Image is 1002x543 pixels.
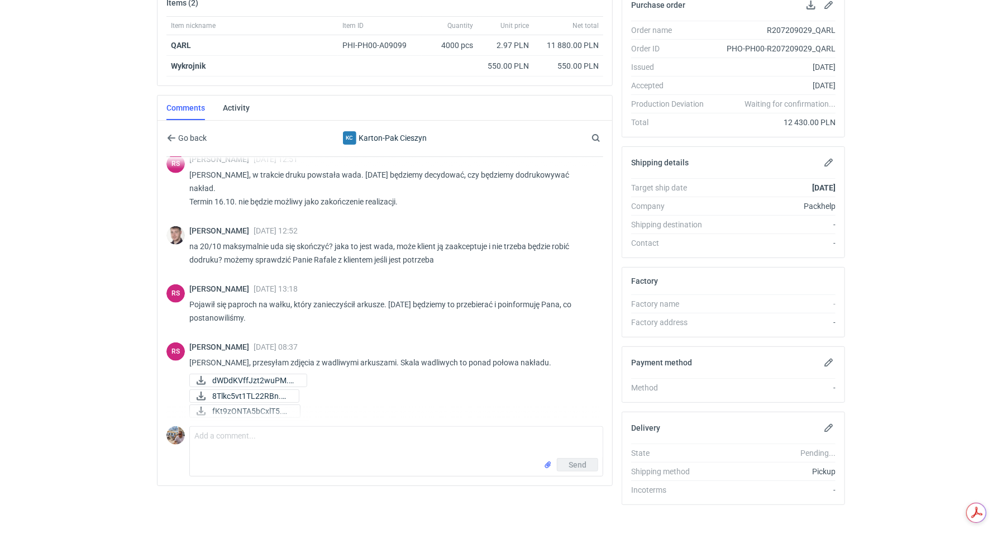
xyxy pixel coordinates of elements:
button: Go back [166,131,207,145]
a: dWDdKVffJzt2wuPM.png [189,374,307,387]
div: - [713,382,836,393]
p: Pojawił się paproch na wałku, który zanieczyścił arkusze. [DATE] będziemy to przebierać i poinfor... [189,298,594,325]
span: dWDdKVffJzt2wuPM.png [212,374,298,387]
div: Shipping destination [631,219,713,230]
p: na 20/10 maksymalnie uda się skończyć? jaka to jest wada, może klient ją zaakceptuje i nie trzeba... [189,240,594,266]
div: State [631,447,713,459]
div: Method [631,382,713,393]
div: JOBO0qAK7Z0eABHu.png [189,420,301,434]
span: [DATE] 12:52 [254,226,298,235]
div: Contact [631,237,713,249]
div: 11 880.00 PLN [538,40,599,51]
div: Rafał Stani [166,342,185,361]
div: 4000 pcs [422,35,478,56]
span: Go back [176,134,207,142]
h2: Delivery [631,423,660,432]
span: [DATE] 08:37 [254,342,298,351]
span: Item ID [342,21,364,30]
span: Item nickname [171,21,216,30]
figcaption: RS [166,155,185,173]
button: Send [557,458,598,471]
figcaption: RS [166,284,185,303]
h2: Shipping details [631,158,689,167]
a: QARL [171,41,191,50]
div: Incoterms [631,484,713,496]
button: Edit delivery details [822,421,836,435]
span: Net total [572,21,599,30]
span: [PERSON_NAME] [189,226,254,235]
h2: Factory [631,277,658,285]
div: Factory name [631,298,713,309]
h2: Payment method [631,358,692,367]
a: JOBO0qAK7Z0eABHu.png [189,420,310,434]
a: fKt9zONTA5bCxlT5.png [189,404,300,418]
h2: Purchase order [631,1,685,9]
div: Shipping method [631,466,713,477]
p: [PERSON_NAME], w trakcie druku powstała wada. [DATE] będziemy decydować, czy będziemy dodrukowywa... [189,168,594,208]
div: Rafał Stani [166,155,185,173]
span: Quantity [447,21,473,30]
div: Company [631,201,713,212]
div: 550.00 PLN [482,60,529,72]
div: R207209029_QARL [713,25,836,36]
div: [DATE] [713,80,836,91]
span: [DATE] 12:51 [254,155,298,164]
div: Total [631,117,713,128]
div: Factory address [631,317,713,328]
div: PHI-PH00-A09099 [342,40,417,51]
div: Issued [631,61,713,73]
div: Order name [631,25,713,36]
span: 8Tlkc5vt1TL22RBn.png [212,390,290,402]
div: Karton-Pak Cieszyn [293,131,476,145]
div: Accepted [631,80,713,91]
div: Order ID [631,43,713,54]
div: 550.00 PLN [538,60,599,72]
strong: [DATE] [812,183,836,192]
a: Comments [166,96,205,120]
figcaption: RS [166,342,185,361]
input: Search [589,131,625,145]
div: [DATE] [713,61,836,73]
div: Production Deviation [631,98,713,109]
div: - [713,237,836,249]
span: [PERSON_NAME] [189,155,254,164]
div: - [713,298,836,309]
div: Packhelp [713,201,836,212]
span: [PERSON_NAME] [189,284,254,293]
div: 2.97 PLN [482,40,529,51]
em: Pending... [800,449,836,458]
div: PHO-PH00-R207209029_QARL [713,43,836,54]
div: 12 430.00 PLN [713,117,836,128]
a: 8Tlkc5vt1TL22RBn.png [189,389,299,403]
em: Waiting for confirmation... [745,98,836,109]
div: - [713,484,836,496]
span: Unit price [500,21,529,30]
img: Maciej Sikora [166,226,185,245]
p: [PERSON_NAME], przesyłam zdjęcia z wadliwymi arkuszami. Skala wadliwych to ponad połowa nakładu. [189,356,594,369]
span: JOBO0qAK7Z0eABHu.png [212,421,300,433]
div: - [713,317,836,328]
span: [PERSON_NAME] [189,342,254,351]
span: fKt9zONTA5bCxlT5.png [212,405,291,417]
figcaption: KC [343,131,356,145]
span: [DATE] 13:18 [254,284,298,293]
div: Pickup [713,466,836,477]
div: Rafał Stani [166,284,185,303]
span: Send [569,461,586,469]
div: Karton-Pak Cieszyn [343,131,356,145]
div: dWDdKVffJzt2wuPM.png [189,374,301,387]
a: Activity [223,96,250,120]
div: - [713,219,836,230]
strong: Wykrojnik [171,61,206,70]
button: Edit shipping details [822,156,836,169]
button: Edit payment method [822,356,836,369]
img: Michał Palasek [166,426,185,445]
div: Target ship date [631,182,713,193]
